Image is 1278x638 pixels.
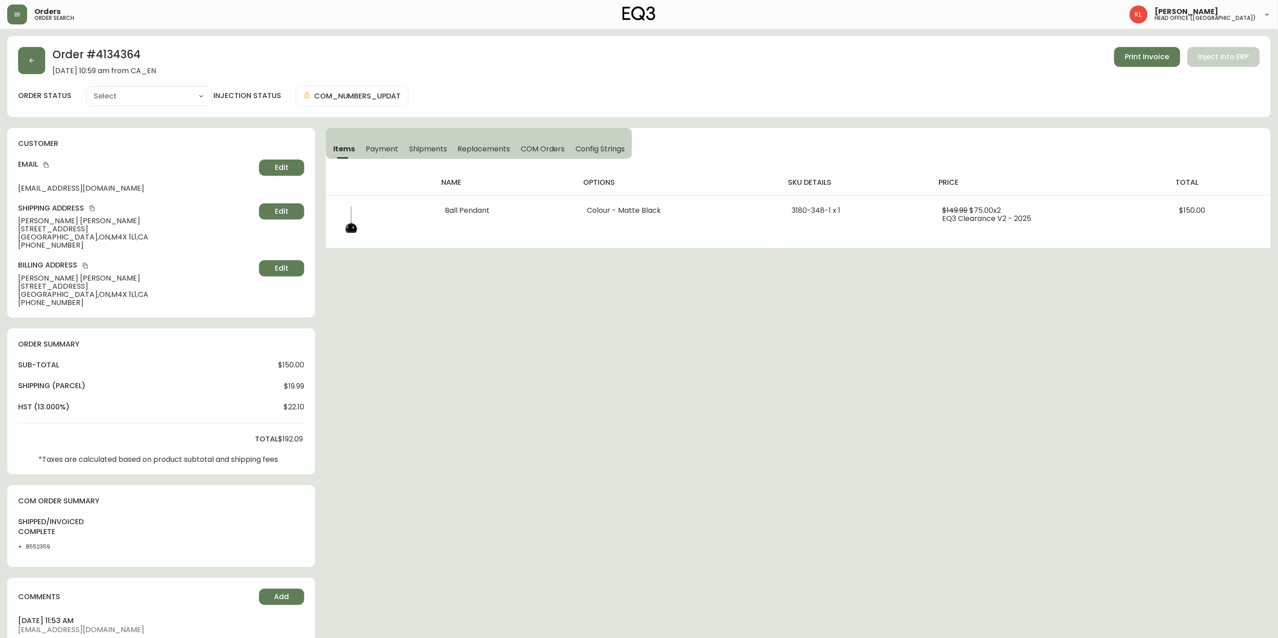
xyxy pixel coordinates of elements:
[18,282,255,291] span: [STREET_ADDRESS]
[18,159,255,169] h4: Email
[18,360,59,370] h4: sub-total
[278,435,303,443] span: $192.09
[970,205,1001,216] span: $75.00 x 2
[1130,5,1148,23] img: 2c0c8aa7421344cf0398c7f872b772b5
[943,213,1032,224] span: EQ3 Clearance V2 - 2025
[275,206,288,216] span: Edit
[274,592,289,602] span: Add
[42,160,51,169] button: copy
[521,144,565,154] span: COM Orders
[259,203,304,220] button: Edit
[337,206,366,235] img: abd9ca61-d372-4828-93f7-d37c392144a3.jpg
[255,434,278,444] h4: total
[18,241,255,249] span: [PHONE_NUMBER]
[18,496,304,506] h4: com order summary
[943,205,968,216] span: $149.99
[18,225,255,233] span: [STREET_ADDRESS]
[576,144,625,154] span: Config Strings
[34,15,74,21] h5: order search
[583,178,773,188] h4: options
[283,403,304,411] span: $22.10
[18,274,255,282] span: [PERSON_NAME] [PERSON_NAME]
[88,204,97,213] button: copy
[441,178,569,188] h4: name
[18,291,255,299] span: [GEOGRAPHIC_DATA] , ON , M4X 1L1 , CA
[1114,47,1180,67] button: Print Invoice
[18,233,255,241] span: [GEOGRAPHIC_DATA] , ON , M4X 1L1 , CA
[1155,8,1219,15] span: [PERSON_NAME]
[18,203,255,213] h4: Shipping Address
[1125,52,1170,62] span: Print Invoice
[1155,15,1256,21] h5: head office ([GEOGRAPHIC_DATA])
[18,616,304,626] h4: [DATE] 11:53 am
[81,261,90,270] button: copy
[366,144,399,154] span: Payment
[18,339,304,349] h4: order summary
[34,8,61,15] span: Orders
[18,139,304,149] h4: customer
[18,402,70,412] h4: hst (13.000%)
[213,91,281,101] h4: injection status
[259,589,304,605] button: Add
[18,184,255,192] span: [EMAIL_ADDRESS][DOMAIN_NAME]
[52,47,156,67] h2: Order # 4134364
[792,205,840,216] span: 3180-348-1 x 1
[259,159,304,176] button: Edit
[622,6,656,21] img: logo
[18,91,71,101] label: order status
[1179,205,1205,216] span: $150.00
[18,626,304,634] span: [EMAIL_ADDRESS][DOMAIN_NAME]
[18,217,255,225] span: [PERSON_NAME] [PERSON_NAME]
[278,361,304,369] span: $150.00
[788,178,924,188] h4: sku details
[939,178,1161,188] h4: price
[18,517,66,537] h4: shipped/invoiced complete
[1175,178,1264,188] h4: total
[18,299,255,307] span: [PHONE_NUMBER]
[18,592,60,602] h4: comments
[259,260,304,277] button: Edit
[18,381,85,391] h4: Shipping ( Parcel )
[18,260,255,270] h4: Billing Address
[333,144,355,154] span: Items
[458,144,510,154] span: Replacements
[52,67,156,75] span: [DATE] 10:59 am from CA_EN
[445,205,490,216] span: Ball Pendant
[284,382,304,390] span: $19.99
[38,455,278,464] p: *Taxes are calculated based on product subtotal and shipping fees
[587,206,770,215] li: Colour - Matte Black
[26,543,66,551] li: 8552359
[275,163,288,173] span: Edit
[275,263,288,273] span: Edit
[409,144,447,154] span: Shipments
